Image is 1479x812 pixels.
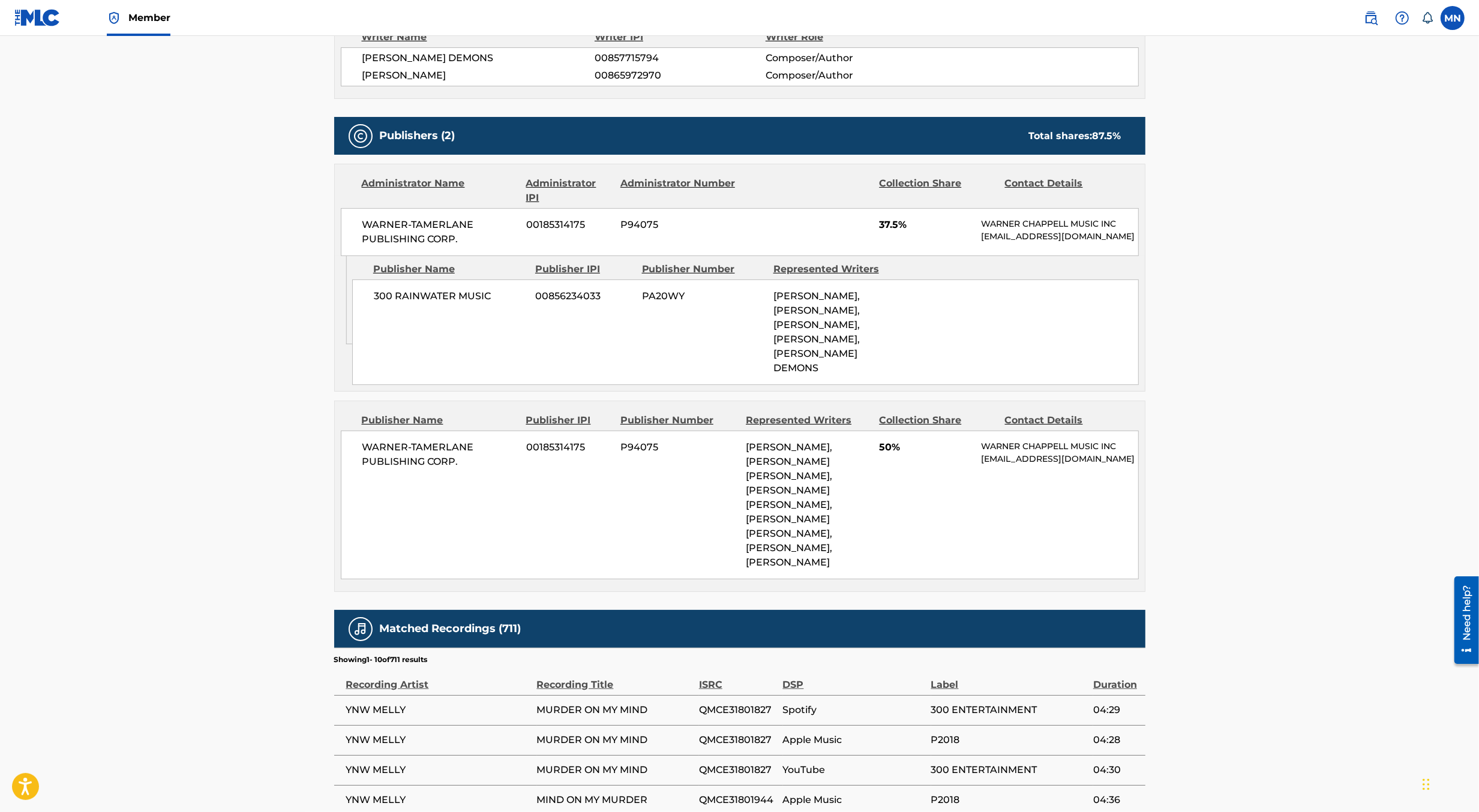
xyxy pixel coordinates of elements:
[931,703,1087,717] span: 300 ENTERTAINMENT
[1093,665,1139,692] div: Duration
[1421,12,1433,24] div: Notifications
[346,703,531,717] span: YNW MELLY
[783,793,925,807] span: Apple Music
[536,289,633,303] span: 00856234033
[537,733,693,747] span: MURDER ON MY MIND
[362,218,518,246] span: WARNER-TAMERLANE PUBLISHING CORP.
[1093,130,1121,142] span: 87.5 %
[1005,413,1121,428] div: Contact Details
[1445,572,1479,669] iframe: Resource Center
[334,654,428,665] p: Showing 1 - 10 of 711 results
[620,440,737,455] span: P94075
[374,289,527,303] span: 300 RAINWATER MUSIC
[1423,766,1430,802] div: Drag
[981,230,1138,243] p: [EMAIL_ADDRESS][DOMAIN_NAME]
[931,763,1087,777] span: 300 ENTERTAINMENT
[931,665,1087,692] div: Label
[362,413,517,428] div: Publisher Name
[362,51,595,65] span: [PERSON_NAME] DEMONS
[373,262,526,276] div: Publisher Name
[766,51,921,65] span: Composer/Author
[1419,754,1479,812] iframe: Chat Widget
[526,176,611,205] div: Administrator IPI
[537,665,693,692] div: Recording Title
[1441,6,1465,30] div: User Menu
[783,703,925,717] span: Spotify
[526,413,611,428] div: Publisher IPI
[362,30,595,44] div: Writer Name
[535,262,633,276] div: Publisher IPI
[879,176,995,205] div: Collection Share
[879,218,972,232] span: 37.5%
[14,9,61,26] img: MLC Logo
[699,793,777,807] span: QMCE31801944
[346,763,531,777] span: YNW MELLY
[128,11,170,25] span: Member
[1093,763,1139,777] span: 04:30
[746,413,870,428] div: Represented Writers
[1093,793,1139,807] span: 04:36
[642,262,764,276] div: Publisher Number
[362,68,595,83] span: [PERSON_NAME]
[595,30,766,44] div: Writer IPI
[346,733,531,747] span: YNW MELLY
[773,262,896,276] div: Represented Writers
[537,793,693,807] span: MIND ON MY MURDER
[1359,6,1383,30] a: Public Search
[931,733,1087,747] span: P2018
[981,453,1138,465] p: [EMAIL_ADDRESS][DOMAIN_NAME]
[1093,703,1139,717] span: 04:29
[1364,11,1378,25] img: search
[773,290,860,374] span: [PERSON_NAME], [PERSON_NAME], [PERSON_NAME], [PERSON_NAME], [PERSON_NAME] DEMONS
[879,413,995,428] div: Collection Share
[766,30,921,44] div: Writer Role
[783,763,925,777] span: YouTube
[699,703,777,717] span: QMCE31801827
[879,440,972,455] span: 50%
[595,51,765,65] span: 00857715794
[766,68,921,83] span: Composer/Author
[1395,11,1409,25] img: help
[699,733,777,747] span: QMCE31801827
[537,703,693,717] span: MURDER ON MY MIND
[595,68,765,83] span: 00865972970
[783,733,925,747] span: Apple Music
[526,218,611,232] span: 00185314175
[981,218,1138,230] p: WARNER CHAPPELL MUSIC INC
[746,441,832,568] span: [PERSON_NAME], [PERSON_NAME] [PERSON_NAME], [PERSON_NAME] [PERSON_NAME], [PERSON_NAME] [PERSON_NA...
[620,413,737,428] div: Publisher Number
[346,793,531,807] span: YNW MELLY
[107,11,121,25] img: Top Rightsholder
[783,665,925,692] div: DSP
[362,440,518,469] span: WARNER-TAMERLANE PUBLISHING CORP.
[1093,733,1139,747] span: 04:28
[981,440,1138,453] p: WARNER CHAPPELL MUSIC INC
[642,289,764,303] span: PA20WY
[380,622,521,636] h5: Matched Recordings (711)
[699,665,777,692] div: ISRC
[1390,6,1414,30] div: Help
[537,763,693,777] span: MURDER ON MY MIND
[380,129,455,143] h5: Publishers (2)
[353,622,368,636] img: Matched Recordings
[1005,176,1121,205] div: Contact Details
[699,763,777,777] span: QMCE31801827
[353,129,368,143] img: Publishers
[362,176,517,205] div: Administrator Name
[1029,129,1121,143] div: Total shares:
[346,665,531,692] div: Recording Artist
[620,218,737,232] span: P94075
[931,793,1087,807] span: P2018
[526,440,611,455] span: 00185314175
[620,176,737,205] div: Administrator Number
